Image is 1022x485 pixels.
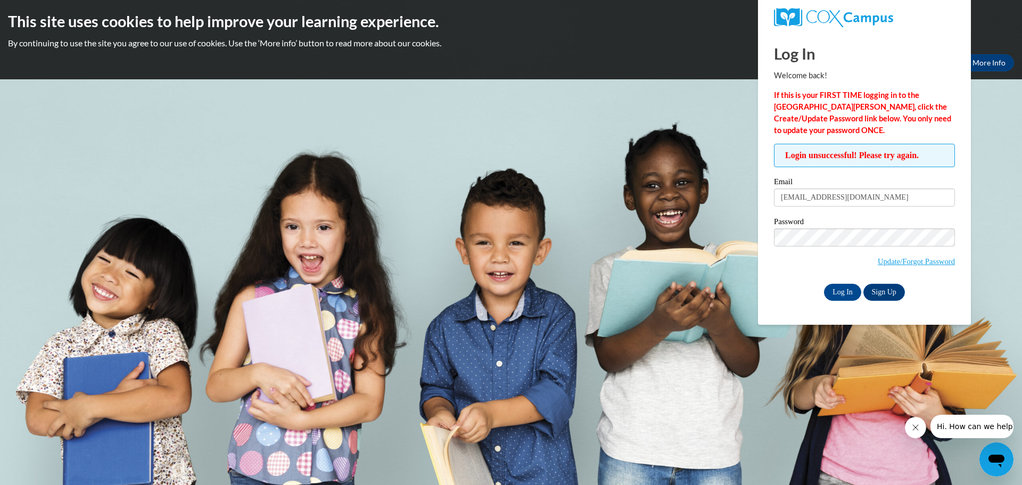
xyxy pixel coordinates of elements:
[979,442,1013,476] iframe: Button to launch messaging window
[863,284,905,301] a: Sign Up
[774,70,955,81] p: Welcome back!
[6,7,86,16] span: Hi. How can we help?
[774,178,955,188] label: Email
[774,91,951,135] strong: If this is your FIRST TIME logging in to the [GEOGRAPHIC_DATA][PERSON_NAME], click the Create/Upd...
[774,218,955,228] label: Password
[774,8,893,27] img: COX Campus
[774,8,955,27] a: COX Campus
[8,11,1014,32] h2: This site uses cookies to help improve your learning experience.
[8,37,1014,49] p: By continuing to use the site you agree to our use of cookies. Use the ‘More info’ button to read...
[824,284,861,301] input: Log In
[774,43,955,64] h1: Log In
[964,54,1014,71] a: More Info
[905,417,926,438] iframe: Close message
[774,144,955,167] span: Login unsuccessful! Please try again.
[930,415,1013,438] iframe: Message from company
[878,257,955,266] a: Update/Forgot Password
